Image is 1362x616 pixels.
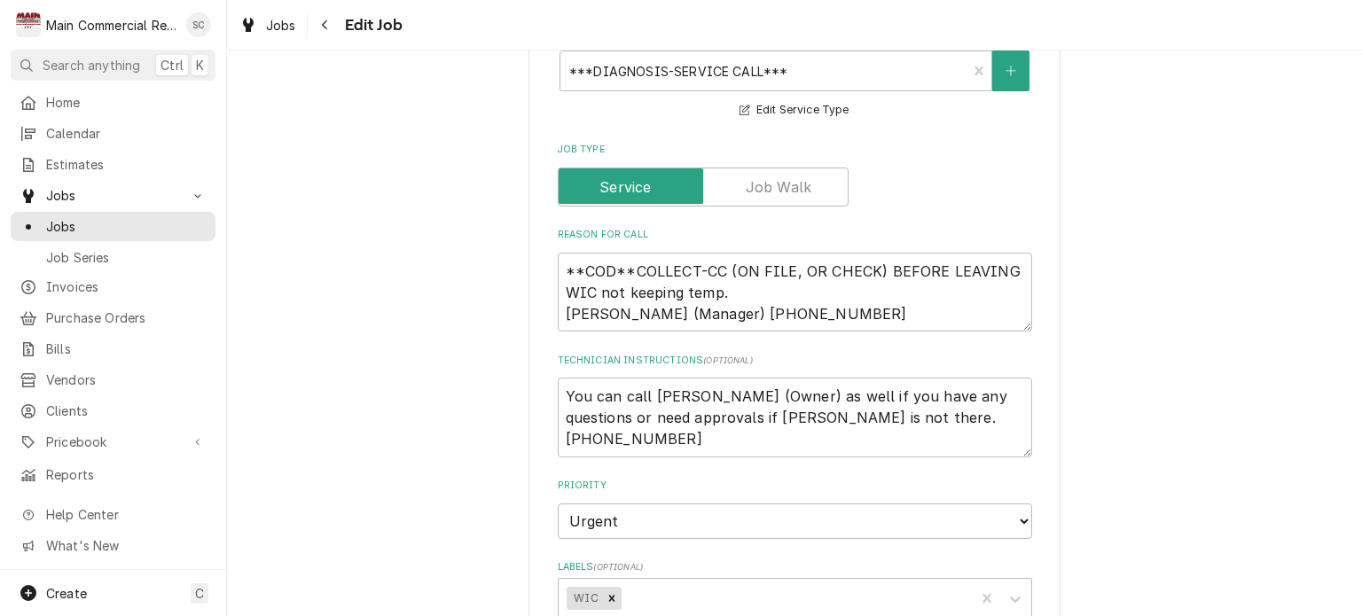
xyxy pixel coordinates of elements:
[558,253,1032,332] textarea: **COD**COLLECT-CC (ON FILE, OR CHECK) BEFORE LEAVING WIC not keeping temp. [PERSON_NAME] (Manager...
[11,531,215,560] a: Go to What's New
[46,186,180,205] span: Jobs
[11,334,215,363] a: Bills
[46,16,176,35] div: Main Commercial Refrigeration Service
[186,12,211,37] div: Sharon Campbell's Avatar
[11,181,215,210] a: Go to Jobs
[703,355,753,365] span: ( optional )
[558,479,1032,538] div: Priority
[43,56,140,74] span: Search anything
[593,562,643,572] span: ( optional )
[186,12,211,37] div: SC
[46,402,207,420] span: Clients
[567,587,601,610] div: WIC
[46,308,207,327] span: Purchase Orders
[558,378,1032,457] textarea: You can call [PERSON_NAME] (Owner) as well if you have any questions or need approvals if [PERSON...
[11,212,215,241] a: Jobs
[11,119,215,148] a: Calendar
[11,88,215,117] a: Home
[11,396,215,425] a: Clients
[558,34,1032,121] div: Service Type
[558,560,1032,574] label: Labels
[46,277,207,296] span: Invoices
[558,354,1032,368] label: Technician Instructions
[232,11,303,40] a: Jobs
[46,370,207,389] span: Vendors
[340,13,403,37] span: Edit Job
[602,587,622,610] div: Remove WIC
[558,228,1032,242] label: Reason For Call
[11,50,215,81] button: Search anythingCtrlK
[266,16,296,35] span: Jobs
[1006,65,1016,77] svg: Create New Service
[11,427,215,456] a: Go to Pricebook
[195,584,204,603] span: C
[46,248,207,267] span: Job Series
[992,51,1029,91] button: Create New Service
[558,479,1032,493] label: Priority
[46,339,207,358] span: Bills
[11,303,215,332] a: Purchase Orders
[558,143,1032,206] div: Job Type
[11,243,215,272] a: Job Series
[16,12,41,37] div: Main Commercial Refrigeration Service's Avatar
[46,465,207,484] span: Reports
[46,93,207,112] span: Home
[46,217,207,236] span: Jobs
[11,500,215,529] a: Go to Help Center
[160,56,184,74] span: Ctrl
[46,586,87,601] span: Create
[558,354,1032,457] div: Technician Instructions
[46,124,207,143] span: Calendar
[16,12,41,37] div: M
[11,272,215,301] a: Invoices
[11,150,215,179] a: Estimates
[558,143,1032,157] label: Job Type
[196,56,204,74] span: K
[46,505,205,524] span: Help Center
[46,155,207,174] span: Estimates
[311,11,340,39] button: Navigate back
[11,365,215,394] a: Vendors
[737,99,851,121] button: Edit Service Type
[558,228,1032,331] div: Reason For Call
[11,460,215,489] a: Reports
[46,536,205,555] span: What's New
[46,433,180,451] span: Pricebook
